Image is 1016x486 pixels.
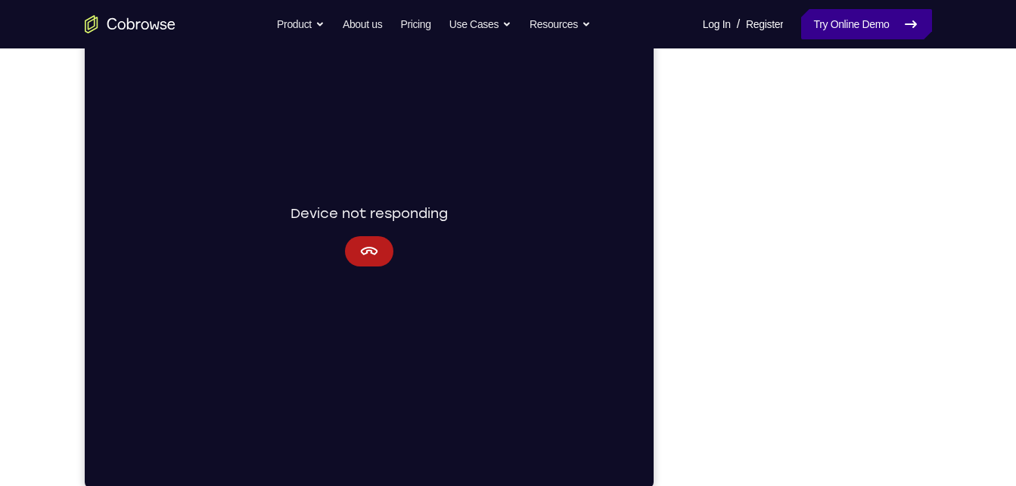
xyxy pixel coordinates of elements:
button: Resources [530,9,591,39]
a: Log In [703,9,731,39]
button: Product [277,9,325,39]
a: Go to the home page [85,15,176,33]
a: Register [746,9,783,39]
div: Device not responding [206,222,363,285]
a: Try Online Demo [801,9,931,39]
span: / [737,15,740,33]
button: Cancel [260,255,309,285]
a: Pricing [400,9,430,39]
button: Use Cases [449,9,511,39]
a: About us [343,9,382,39]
